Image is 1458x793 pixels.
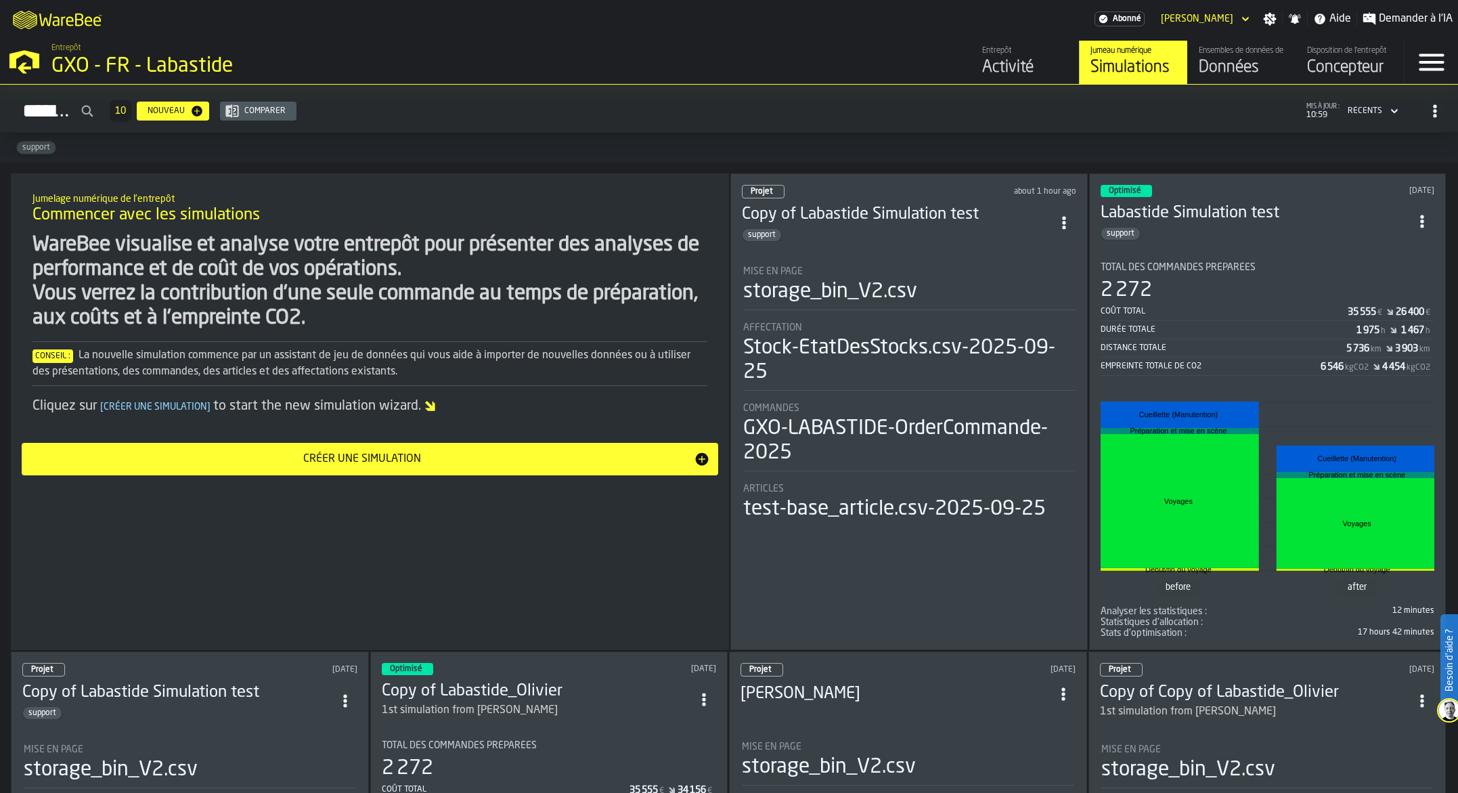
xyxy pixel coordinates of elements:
[51,54,417,79] div: GXO - FR - Labastide
[1407,363,1430,372] span: kgCO2
[1102,389,1434,603] div: stat-
[1101,606,1207,617] span: Analyser les statistiques :
[1199,57,1285,79] div: Données
[743,322,1075,391] div: stat-Affectation
[743,497,1046,521] div: test-base_article.csv-2025-09-25
[1109,187,1141,195] span: Optimisé
[1101,744,1434,788] div: stat-Mise en page
[1101,262,1435,273] div: Title
[1371,345,1382,354] span: km
[1101,617,1265,628] div: Title
[743,322,802,333] span: Affectation
[743,484,1075,494] div: Title
[22,663,65,677] div: status-0 2
[1258,12,1282,26] label: button-toggle-Paramètres
[1155,11,1252,27] div: DropdownMenuValue-HUGO MANIGLIER
[1348,583,1367,593] text: after
[1101,362,1321,371] div: Empreinte totale de CO2
[742,742,1074,786] div: stat-Mise en page
[1442,616,1457,705] label: Besoin d'aide ?
[1089,173,1446,650] div: ItemListCard-DashboardItemContainer
[1381,326,1386,336] span: h
[1161,14,1233,24] div: DropdownMenuValue-HUGO MANIGLIER
[743,336,1075,385] div: Stock-EtatDesStocks.csv-2025-09-25
[743,230,781,240] span: support
[32,397,707,416] div: Cliquez sur to start the new simulation wizard.
[1342,103,1401,119] div: DropdownMenuValue-4
[1101,262,1435,376] div: stat-Total des commandes préparées
[931,187,1076,196] div: Updated: 01/10/2025 09:31:24 Created: 25/09/2025 07:17:29
[743,266,803,277] span: Mise en page
[1199,46,1285,56] div: Ensembles de données de l'entrepôt
[11,173,729,650] div: ItemListCard-
[1377,308,1382,318] span: €
[104,100,137,122] div: ButtonLoadMore-En savoir plus-Prévenir-Première-Dernière
[743,322,1075,333] div: Title
[1426,308,1430,318] span: €
[982,57,1068,79] div: Activité
[1101,251,1435,639] section: card-SimulationDashboardCard-optimised
[382,740,537,751] span: Total des commandes préparées
[1382,362,1405,372] div: Stat Valeur
[1101,278,1152,303] div: 2 272
[382,681,692,702] h3: Copy of Labastide_Olivier
[24,758,198,782] div: storage_bin_V2.csv
[971,41,1079,84] a: link-to-/wh/i/6d62c477-0d62-49a3-8ae2-182b02fd63a7/feed/
[1306,103,1340,110] span: mis à jour :
[1101,628,1265,639] div: Title
[1101,617,1203,628] span: Statistiques d'allocation :
[982,46,1068,56] div: Entrepôt
[1395,343,1418,354] div: Stat Valeur
[1405,41,1458,84] label: button-toggle-Menu
[741,663,783,677] div: status-0 2
[1109,666,1131,674] span: Projet
[1101,202,1411,224] div: Labastide Simulation test
[22,184,718,233] div: title-Commencer avec les simulations
[1113,14,1141,24] span: Abonné
[207,402,211,412] span: ]
[1419,345,1430,354] span: km
[742,742,1074,752] div: Title
[1166,583,1191,593] text: before
[1101,343,1347,353] div: Distance totale
[576,664,716,674] div: Updated: 05/06/2025 10:34:08 Created: 05/06/2025 10:32:43
[1100,704,1276,720] div: 1st simulation from [PERSON_NAME]
[382,702,558,719] div: 1st simulation from [PERSON_NAME]
[931,665,1076,674] div: Updated: 05/06/2025 10:31:46 Created: 05/06/2025 10:23:25
[1308,11,1356,27] label: button-toggle-Aide
[382,740,717,751] div: Title
[1101,606,1265,617] div: Title
[1296,41,1404,84] a: link-to-/wh/i/6d62c477-0d62-49a3-8ae2-182b02fd63a7/designer
[1101,606,1435,617] div: stat-Analyser les statistiques :
[390,665,422,673] span: Optimisé
[213,665,357,674] div: Updated: 01/07/2025 15:00:28 Created: 26/06/2025 20:21:30
[1396,307,1424,318] div: Stat Valeur
[142,106,190,116] div: Nouveau
[24,744,83,755] span: Mise en page
[1101,617,1435,628] div: stat-Statistiques d'allocation :
[32,347,707,380] div: La nouvelle simulation commence par un assistant de jeu de données qui vous aide à importer de no...
[741,683,1051,705] h3: [PERSON_NAME]
[742,253,1076,524] section: card-SimulationDashboardCard-draft
[1101,185,1152,197] div: status-3 2
[1270,606,1434,616] div: 12 minutes
[24,744,356,788] div: stat-Mise en page
[743,403,1075,471] div: stat-Commandes
[1100,704,1411,720] div: 1st simulation from Olivier
[1101,744,1434,755] div: Title
[32,191,707,205] h2: Sub Title
[382,756,433,781] div: 2 272
[1101,628,1435,639] div: stat-Stats d'optimisation :
[22,443,718,475] button: button-Créer une simulation
[743,266,1075,277] div: Title
[1294,186,1434,196] div: Updated: 23/09/2025 15:04:27 Created: 09/06/2025 15:14:24
[23,708,62,718] span: support
[31,666,53,674] span: Projet
[30,451,694,467] div: Créer une simulation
